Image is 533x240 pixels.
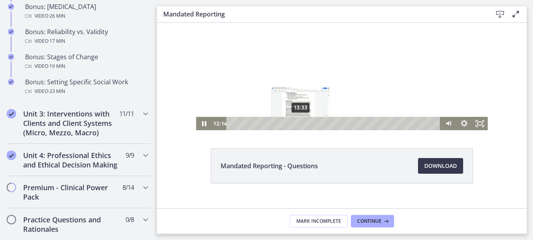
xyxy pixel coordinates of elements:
[23,151,119,169] h2: Unit 4: Professional Ethics and Ethical Decision Making
[25,77,148,96] div: Bonus: Setting Specific Social Work
[126,151,134,160] span: 9 / 9
[48,87,65,96] span: · 23 min
[296,218,341,224] span: Mark Incomplete
[8,4,14,10] i: Completed
[418,158,463,174] a: Download
[119,109,134,118] span: 11 / 11
[8,79,14,85] i: Completed
[25,87,148,96] div: Video
[25,11,148,21] div: Video
[7,151,16,160] i: Completed
[290,215,348,227] button: Mark Incomplete
[122,183,134,192] span: 8 / 14
[25,27,148,46] div: Bonus: Reliability vs. Validity
[424,161,457,171] span: Download
[221,161,318,171] span: Mandated Reporting - Questions
[23,183,119,202] h2: Premium - Clinical Power Pack
[48,11,65,21] span: · 26 min
[23,109,119,137] h2: Unit 3: Interventions with Clients and Client Systems (Micro, Mezzo, Macro)
[7,109,16,118] i: Completed
[48,62,65,71] span: · 19 min
[8,54,14,60] i: Completed
[8,29,14,35] i: Completed
[126,215,134,224] span: 0 / 8
[25,36,148,46] div: Video
[25,2,148,21] div: Bonus: [MEDICAL_DATA]
[357,218,381,224] span: Continue
[351,215,394,227] button: Continue
[23,215,119,234] h2: Practice Questions and Rationales
[48,36,65,46] span: · 17 min
[25,62,148,71] div: Video
[163,9,480,19] h3: Mandated Reporting
[25,52,148,71] div: Bonus: Stages of Change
